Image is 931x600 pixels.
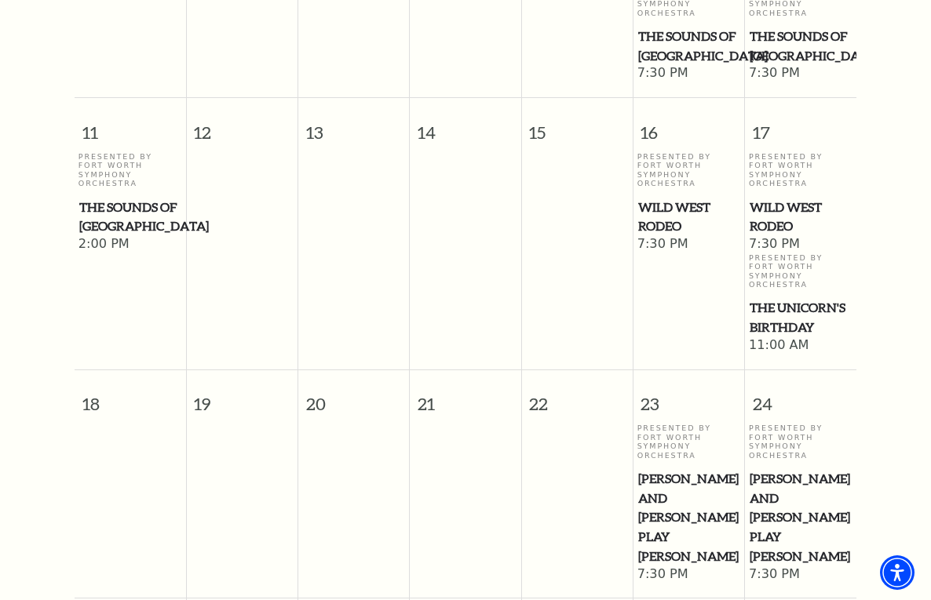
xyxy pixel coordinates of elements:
span: Wild West Rodeo [638,198,740,236]
span: 17 [745,98,856,152]
span: 7:30 PM [637,566,741,584]
a: Wild West Rodeo [637,198,741,236]
span: 7:30 PM [749,566,853,584]
span: 20 [298,370,409,424]
span: 12 [187,98,298,152]
span: Wild West Rodeo [750,198,852,236]
p: Presented By Fort Worth Symphony Orchestra [749,424,853,460]
span: 7:30 PM [749,65,853,82]
span: 19 [187,370,298,424]
span: 22 [522,370,633,424]
p: Presented By Fort Worth Symphony Orchestra [749,152,853,188]
span: 2:00 PM [78,236,182,253]
span: The Sounds of [GEOGRAPHIC_DATA] [638,27,740,65]
span: The Sounds of [GEOGRAPHIC_DATA] [79,198,181,236]
span: The Sounds of [GEOGRAPHIC_DATA] [750,27,852,65]
a: The Sounds of Paris [637,27,741,65]
span: 7:30 PM [749,236,853,253]
span: 15 [522,98,633,152]
span: 14 [410,98,520,152]
span: 7:30 PM [637,236,741,253]
p: Presented By Fort Worth Symphony Orchestra [749,253,853,289]
span: 7:30 PM [637,65,741,82]
a: The Sounds of Paris [78,198,182,236]
span: [PERSON_NAME] and [PERSON_NAME] Play [PERSON_NAME] [638,469,740,566]
a: Stas Chernyshev and Joshua Elmore Play Strauss [749,469,853,566]
p: Presented By Fort Worth Symphony Orchestra [78,152,182,188]
span: 23 [633,370,744,424]
div: Accessibility Menu [880,555,915,590]
span: The Unicorn's Birthday [750,298,852,336]
span: 21 [410,370,520,424]
span: 24 [745,370,856,424]
a: Stas Chernyshev and Joshua Elmore Play Strauss [637,469,741,566]
span: 13 [298,98,409,152]
a: The Unicorn's Birthday [749,298,853,336]
p: Presented By Fort Worth Symphony Orchestra [637,152,741,188]
span: [PERSON_NAME] and [PERSON_NAME] Play [PERSON_NAME] [750,469,852,566]
p: Presented By Fort Worth Symphony Orchestra [637,424,741,460]
span: 18 [75,370,186,424]
span: 11:00 AM [749,337,853,355]
span: 11 [75,98,186,152]
a: Wild West Rodeo [749,198,853,236]
a: The Sounds of Paris [749,27,853,65]
span: 16 [633,98,744,152]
